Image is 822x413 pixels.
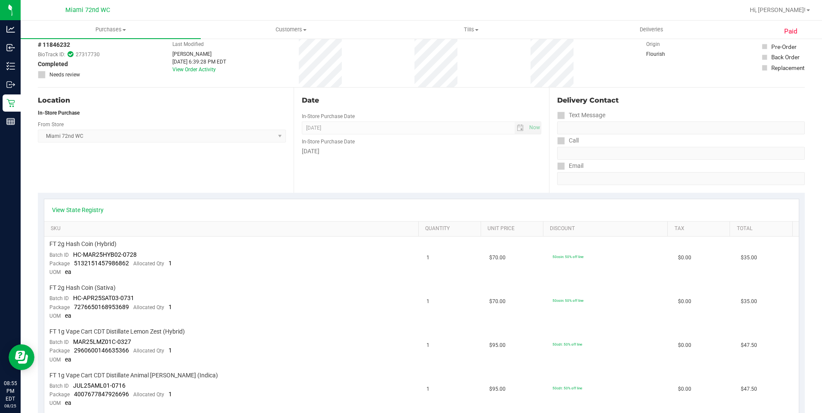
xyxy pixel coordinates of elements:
label: Text Message [557,109,605,121]
a: View State Registry [52,206,104,214]
label: From Store [38,121,64,128]
span: Miami 72nd WC [65,6,110,14]
span: 50cdt: 50% off line [552,386,582,390]
span: Completed [38,60,68,69]
span: 1 [169,304,172,310]
span: UOM [49,357,61,363]
label: In-Store Purchase Date [302,112,355,120]
span: Allocated Qty [133,304,164,310]
input: Format: (999) 999-9999 [557,121,805,134]
span: Allocated Qty [133,392,164,398]
span: $95.00 [489,385,506,393]
span: Deliveries [628,26,675,33]
span: $35.00 [741,298,757,306]
div: Flourish [646,50,689,58]
span: HC-MAR25HYB02-0728 [73,251,137,258]
span: 1 [426,385,429,393]
span: $0.00 [678,298,691,306]
a: Deliveries [561,21,742,39]
div: Delivery Contact [557,95,805,106]
span: UOM [49,313,61,319]
span: ea [65,268,71,275]
inline-svg: Retail [6,99,15,107]
a: Unit Price [488,225,540,232]
label: Last Modified [172,40,204,48]
span: Paid [784,27,797,36]
label: Call [557,134,579,147]
span: Package [49,261,70,267]
span: ea [65,399,71,406]
span: 50coin: 50% off line [552,298,583,303]
span: Package [49,392,70,398]
span: $0.00 [678,254,691,262]
span: $70.00 [489,254,506,262]
a: Discount [550,225,664,232]
a: Customers [201,21,381,39]
span: JUL25AML01-0716 [73,382,126,389]
span: Package [49,304,70,310]
span: $35.00 [741,254,757,262]
span: 1 [169,347,172,354]
span: 1 [169,391,172,398]
span: FT 2g Hash Coin (Sativa) [49,284,116,292]
p: 08:55 PM EDT [4,380,17,403]
span: Allocated Qty [133,261,164,267]
span: Customers [201,26,380,33]
span: 1 [426,298,429,306]
span: 5132151457986862 [74,260,129,267]
div: Pre-Order [771,43,797,51]
a: Quantity [425,225,477,232]
span: Batch ID [49,295,69,301]
span: BioTrack ID: [38,51,65,58]
inline-svg: Analytics [6,25,15,33]
div: [DATE] [302,147,542,156]
label: Email [557,160,583,172]
a: Tills [381,21,561,39]
input: Format: (999) 999-9999 [557,147,805,160]
inline-svg: Inbound [6,43,15,52]
span: Hi, [PERSON_NAME]! [750,6,806,13]
span: $0.00 [678,385,691,393]
span: UOM [49,269,61,275]
label: Origin [646,40,660,48]
span: Tills [382,26,561,33]
span: 50coin: 50% off line [552,255,583,259]
a: View Order Activity [172,67,216,73]
div: [PERSON_NAME] [172,50,226,58]
span: In Sync [67,50,74,58]
span: $95.00 [489,341,506,349]
span: ea [65,312,71,319]
inline-svg: Reports [6,117,15,126]
span: MAR25LMZ01C-0327 [73,338,131,345]
span: 27317730 [76,51,100,58]
span: $47.50 [741,341,757,349]
a: SKU [51,225,415,232]
span: 1 [426,341,429,349]
span: Allocated Qty [133,348,164,354]
a: Tax [675,225,727,232]
span: FT 1g Vape Cart CDT Distillate Lemon Zest (Hybrid) [49,328,185,336]
span: Purchases [21,26,201,33]
span: 4007677847926696 [74,391,129,398]
strong: In-Store Purchase [38,110,80,116]
inline-svg: Inventory [6,62,15,70]
p: 08/25 [4,403,17,409]
div: Location [38,95,286,106]
span: 2960600146635366 [74,347,129,354]
span: UOM [49,400,61,406]
span: Batch ID [49,252,69,258]
div: Replacement [771,64,804,72]
span: 7276650168953689 [74,304,129,310]
span: FT 1g Vape Cart CDT Distillate Animal [PERSON_NAME] (Indica) [49,371,218,380]
span: Batch ID [49,339,69,345]
span: Needs review [49,71,80,79]
a: Total [737,225,789,232]
span: $0.00 [678,341,691,349]
label: In-Store Purchase Date [302,138,355,146]
span: # 11846232 [38,40,70,49]
div: [DATE] 6:39:28 PM EDT [172,58,226,66]
span: 1 [169,260,172,267]
span: Batch ID [49,383,69,389]
a: Purchases [21,21,201,39]
span: FT 2g Hash Coin (Hybrid) [49,240,117,248]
